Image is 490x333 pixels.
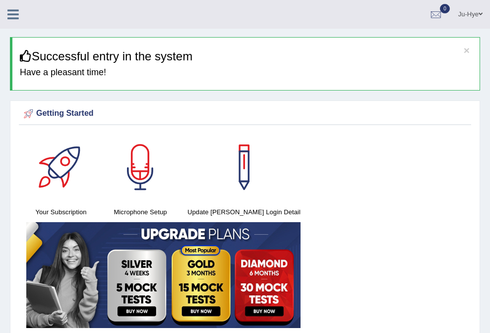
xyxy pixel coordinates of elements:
[26,207,96,217] h4: Your Subscription
[464,45,470,55] button: ×
[26,222,301,328] img: small5.jpg
[21,106,469,121] div: Getting Started
[440,4,450,13] span: 0
[20,50,472,63] h3: Successful entry in the system
[106,207,175,217] h4: Microphone Setup
[185,207,303,217] h4: Update [PERSON_NAME] Login Detail
[20,68,472,78] h4: Have a pleasant time!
